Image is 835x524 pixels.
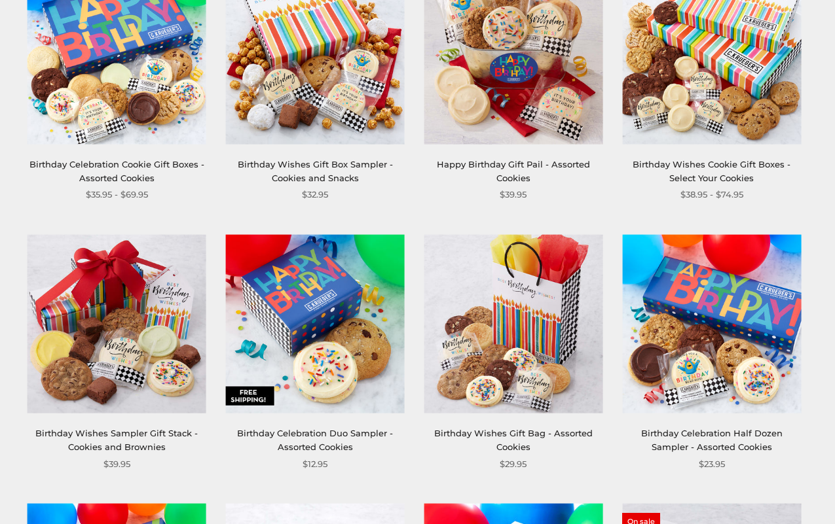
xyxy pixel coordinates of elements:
[103,457,130,471] span: $39.95
[633,159,790,183] a: Birthday Wishes Cookie Gift Boxes - Select Your Cookies
[434,428,593,452] a: Birthday Wishes Gift Bag - Assorted Cookies
[437,159,590,183] a: Happy Birthday Gift Pail - Assorted Cookies
[29,159,204,183] a: Birthday Celebration Cookie Gift Boxes - Assorted Cookies
[500,188,527,201] span: $39.95
[237,428,393,452] a: Birthday Celebration Duo Sampler - Assorted Cookies
[303,457,327,471] span: $12.95
[699,457,725,471] span: $23.95
[302,188,328,201] span: $32.95
[500,457,527,471] span: $29.95
[35,428,198,452] a: Birthday Wishes Sampler Gift Stack - Cookies and Brownies
[28,235,206,413] img: Birthday Wishes Sampler Gift Stack - Cookies and Brownies
[641,428,783,452] a: Birthday Celebration Half Dozen Sampler - Assorted Cookies
[226,235,405,413] img: Birthday Celebration Duo Sampler - Assorted Cookies
[238,159,393,183] a: Birthday Wishes Gift Box Sampler - Cookies and Snacks
[622,235,801,413] img: Birthday Celebration Half Dozen Sampler - Assorted Cookies
[86,188,148,201] span: $35.95 - $69.95
[680,188,743,201] span: $38.95 - $74.95
[424,235,603,413] img: Birthday Wishes Gift Bag - Assorted Cookies
[10,474,136,514] iframe: Sign Up via Text for Offers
